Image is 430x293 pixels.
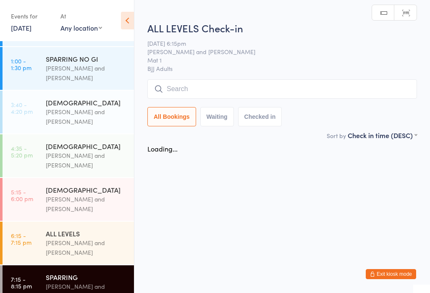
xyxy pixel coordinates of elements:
div: [PERSON_NAME] and [PERSON_NAME] [46,194,127,214]
div: [PERSON_NAME] and [PERSON_NAME] [46,63,127,83]
a: 3:40 -4:20 pm[DEMOGRAPHIC_DATA][PERSON_NAME] and [PERSON_NAME] [3,91,134,133]
button: Checked in [238,107,282,126]
div: At [60,9,102,23]
span: BJJ Adults [147,64,417,73]
div: [PERSON_NAME] and [PERSON_NAME] [46,107,127,126]
a: 5:15 -6:00 pm[DEMOGRAPHIC_DATA][PERSON_NAME] and [PERSON_NAME] [3,178,134,221]
span: [DATE] 6:15pm [147,39,404,47]
span: Mat 1 [147,56,404,64]
a: 4:35 -5:20 pm[DEMOGRAPHIC_DATA][PERSON_NAME] and [PERSON_NAME] [3,134,134,177]
a: [DATE] [11,23,31,32]
div: SPARRING [46,272,127,282]
div: Events for [11,9,52,23]
time: 6:15 - 7:15 pm [11,232,31,246]
div: SPARRING NO GI [46,54,127,63]
time: 3:40 - 4:20 pm [11,101,33,115]
span: [PERSON_NAME] and [PERSON_NAME] [147,47,404,56]
time: 5:15 - 6:00 pm [11,188,33,202]
input: Search [147,79,417,99]
div: Any location [60,23,102,32]
label: Sort by [327,131,346,140]
button: All Bookings [147,107,196,126]
h2: ALL LEVELS Check-in [147,21,417,35]
div: [DEMOGRAPHIC_DATA] [46,141,127,151]
a: 1:00 -1:30 pmSPARRING NO GI[PERSON_NAME] and [PERSON_NAME] [3,47,134,90]
div: ALL LEVELS [46,229,127,238]
div: Loading... [147,144,178,153]
button: Exit kiosk mode [366,269,416,279]
div: [PERSON_NAME] and [PERSON_NAME] [46,151,127,170]
time: 7:15 - 8:15 pm [11,276,32,289]
button: Waiting [200,107,234,126]
div: [DEMOGRAPHIC_DATA] [46,185,127,194]
div: [DEMOGRAPHIC_DATA] [46,98,127,107]
time: 4:35 - 5:20 pm [11,145,33,158]
a: 6:15 -7:15 pmALL LEVELS[PERSON_NAME] and [PERSON_NAME] [3,222,134,264]
div: [PERSON_NAME] and [PERSON_NAME] [46,238,127,257]
time: 1:00 - 1:30 pm [11,58,31,71]
div: Check in time (DESC) [348,131,417,140]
